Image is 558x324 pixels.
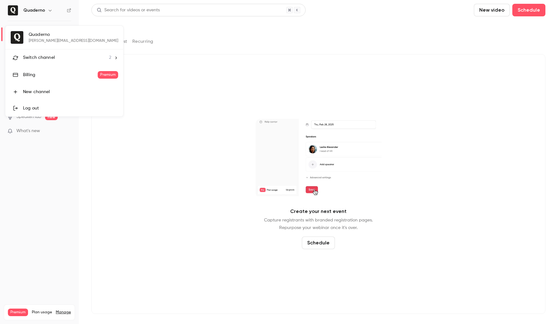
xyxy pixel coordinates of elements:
[23,54,55,61] span: Switch channel
[109,54,111,61] span: 2
[23,72,98,78] div: Billing
[23,105,118,111] div: Log out
[98,71,118,79] span: Premium
[23,89,118,95] div: New channel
